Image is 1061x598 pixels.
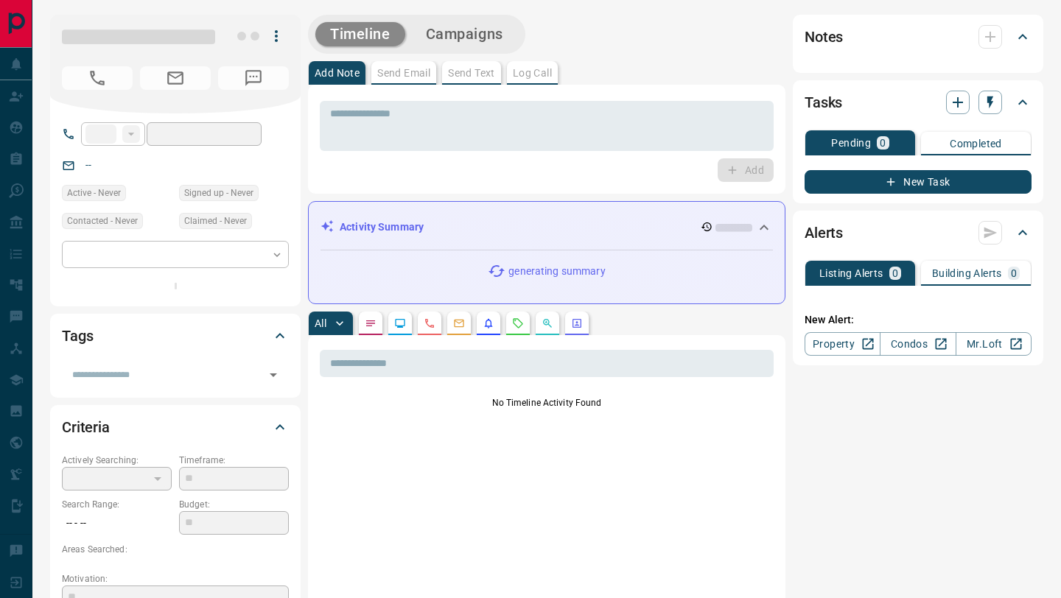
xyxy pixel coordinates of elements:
[880,138,886,148] p: 0
[805,170,1032,194] button: New Task
[67,214,138,228] span: Contacted - Never
[805,215,1032,250] div: Alerts
[542,317,553,329] svg: Opportunities
[805,19,1032,54] div: Notes
[880,332,956,356] a: Condos
[62,454,172,467] p: Actively Searching:
[62,324,93,348] h2: Tags
[508,264,605,279] p: generating summary
[62,511,172,535] p: -- - --
[805,91,842,114] h2: Tasks
[805,332,880,356] a: Property
[483,317,494,329] svg: Listing Alerts
[140,66,211,90] span: No Email
[315,68,360,78] p: Add Note
[819,268,883,278] p: Listing Alerts
[184,214,247,228] span: Claimed - Never
[321,214,773,241] div: Activity Summary
[956,332,1032,356] a: Mr.Loft
[62,66,133,90] span: No Number
[62,415,110,439] h2: Criteria
[453,317,465,329] svg: Emails
[340,219,424,235] p: Activity Summary
[512,317,524,329] svg: Requests
[62,409,289,445] div: Criteria
[424,317,435,329] svg: Calls
[62,318,289,353] div: Tags
[411,22,518,46] button: Campaigns
[263,365,284,385] button: Open
[1011,268,1017,278] p: 0
[320,396,774,409] p: No Timeline Activity Found
[932,268,1002,278] p: Building Alerts
[950,138,1002,149] p: Completed
[85,159,91,171] a: --
[315,22,405,46] button: Timeline
[805,25,843,49] h2: Notes
[805,221,843,245] h2: Alerts
[831,138,871,148] p: Pending
[892,268,898,278] p: 0
[805,312,1032,328] p: New Alert:
[315,318,326,328] p: All
[179,454,289,467] p: Timeframe:
[218,66,289,90] span: No Number
[67,186,121,200] span: Active - Never
[571,317,583,329] svg: Agent Actions
[62,498,172,511] p: Search Range:
[394,317,406,329] svg: Lead Browsing Activity
[805,85,1032,120] div: Tasks
[179,498,289,511] p: Budget:
[365,317,377,329] svg: Notes
[62,543,289,556] p: Areas Searched:
[62,572,289,585] p: Motivation:
[184,186,253,200] span: Signed up - Never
